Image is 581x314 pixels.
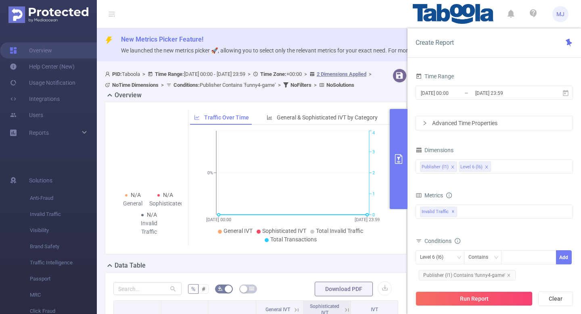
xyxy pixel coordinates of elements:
[474,88,540,98] input: End date
[416,147,454,153] span: Dimensions
[468,251,494,264] div: Contains
[556,6,564,22] span: MJ
[371,307,378,312] span: IVT
[420,161,457,172] li: Publisher (l1)
[206,217,231,222] tspan: [DATE] 00:00
[267,115,272,120] i: icon: bar-chart
[30,255,97,271] span: Traffic Intelligence
[249,286,254,291] i: icon: table
[372,131,375,136] tspan: 4
[457,255,462,261] i: icon: down
[10,91,60,107] a: Integrations
[10,59,75,75] a: Help Center (New)
[29,125,49,141] a: Reports
[8,6,88,23] img: Protected Media
[372,170,375,176] tspan: 2
[262,228,306,234] span: Sophisticated IVT
[30,190,97,206] span: Anti-Fraud
[30,206,97,222] span: Invalid Traffic
[149,199,182,208] div: Sophisticated
[538,291,573,306] button: Clear
[147,211,157,218] span: N/A
[315,282,373,296] button: Download PDF
[455,238,460,244] i: icon: info-circle
[416,73,454,80] span: Time Range
[191,286,195,292] span: %
[202,286,205,292] span: #
[173,82,200,88] b: Conditions :
[326,82,354,88] b: No Solutions
[105,36,113,44] i: icon: thunderbolt
[422,121,427,126] i: icon: right
[422,162,449,172] div: Publisher (l1)
[355,217,380,222] tspan: [DATE] 23:59
[270,236,317,243] span: Total Transactions
[115,90,142,100] h2: Overview
[416,116,573,130] div: icon: rightAdvanced Time Properties
[224,228,253,234] span: General IVT
[494,255,499,261] i: icon: down
[194,115,200,120] i: icon: line-chart
[260,71,286,77] b: Time Zone:
[30,287,97,303] span: MRC
[416,39,454,46] span: Create Report
[372,212,375,218] tspan: 0
[366,71,374,77] span: >
[10,107,43,123] a: Users
[416,192,443,199] span: Metrics
[30,239,97,255] span: Brand Safety
[204,114,249,121] span: Traffic Over Time
[29,130,49,136] span: Reports
[420,207,457,217] span: Invalid Traffic
[140,71,148,77] span: >
[460,162,483,172] div: Level 6 (l6)
[131,192,141,198] span: N/A
[133,219,165,236] div: Invalid Traffic
[302,71,309,77] span: >
[163,192,173,198] span: N/A
[311,82,319,88] span: >
[446,193,452,198] i: icon: info-circle
[290,82,311,88] b: No Filters
[105,71,374,88] span: Taboola [DATE] 00:00 - [DATE] 23:59 +00:00
[424,238,460,244] span: Conditions
[121,36,203,43] span: New Metrics Picker Feature!
[420,251,449,264] div: Level 6 (l6)
[451,165,455,170] i: icon: close
[117,199,149,208] div: General
[10,42,52,59] a: Overview
[556,250,572,264] button: Add
[245,71,253,77] span: >
[277,114,378,121] span: General & Sophisticated IVT by Category
[507,273,511,277] i: icon: close
[173,82,276,88] span: Publisher Contains 'funny4-game'
[30,271,97,287] span: Passport
[218,286,223,291] i: icon: bg-colors
[113,282,182,295] input: Search...
[10,75,75,91] a: Usage Notification
[420,88,485,98] input: Start date
[316,228,363,234] span: Total Invalid Traffic
[451,207,455,217] span: ✕
[115,261,146,270] h2: Data Table
[372,191,375,197] tspan: 1
[121,47,466,54] span: We launched the new metrics picker 🚀, allowing you to select only the relevant metrics for your e...
[459,161,491,172] li: Level 6 (l6)
[105,71,112,77] i: icon: user
[29,172,52,188] span: Solutions
[419,270,516,281] span: Publisher (l1) Contains 'funny4-game'
[155,71,184,77] b: Time Range:
[416,291,533,306] button: Run Report
[372,149,375,155] tspan: 3
[317,71,366,77] u: 2 Dimensions Applied
[485,165,489,170] i: icon: close
[112,82,159,88] b: No Time Dimensions
[112,71,122,77] b: PID:
[30,222,97,239] span: Visibility
[276,82,283,88] span: >
[159,82,166,88] span: >
[207,170,213,176] tspan: 0%
[265,307,290,312] span: General IVT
